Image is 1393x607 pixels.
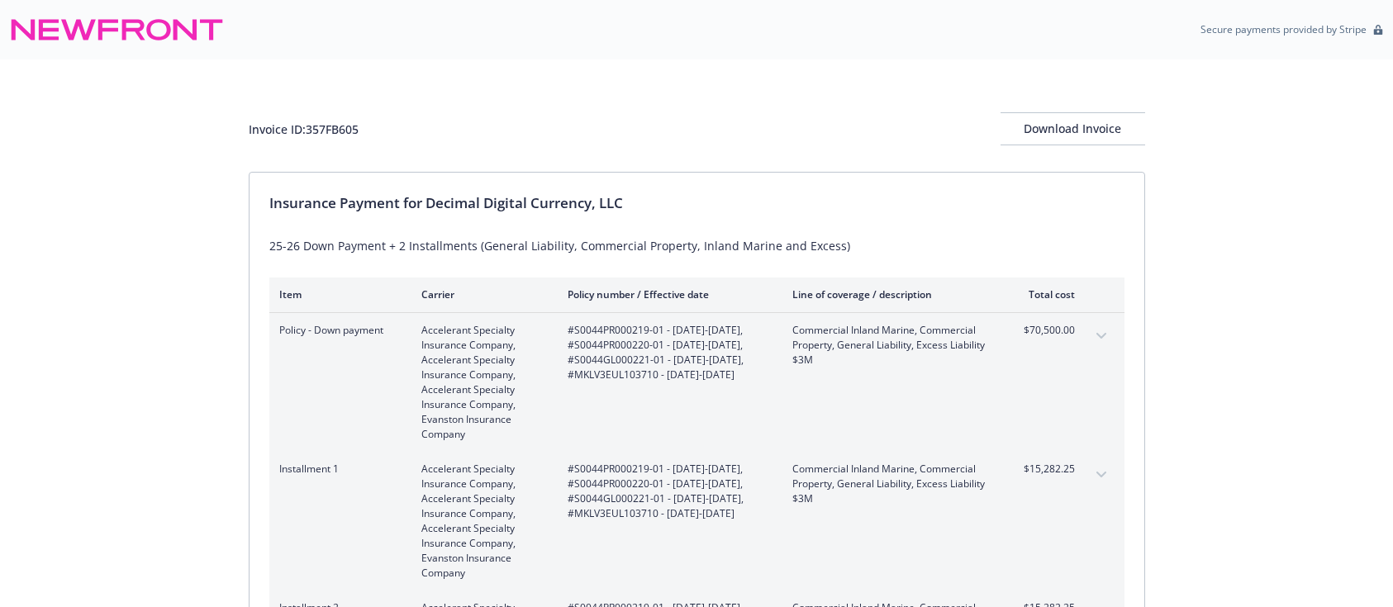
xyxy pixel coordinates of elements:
span: #S0044PR000219-01 - [DATE]-[DATE], #S0044PR000220-01 - [DATE]-[DATE], #S0044GL000221-01 - [DATE]-... [568,323,766,382]
span: Policy - Down payment [279,323,395,338]
div: 25-26 Down Payment + 2 Installments (General Liability, Commercial Property, Inland Marine and Ex... [269,237,1124,254]
span: $70,500.00 [1013,323,1075,338]
div: Carrier [421,287,541,301]
span: Accelerant Specialty Insurance Company, Accelerant Specialty Insurance Company, Accelerant Specia... [421,323,541,442]
div: Total cost [1013,287,1075,301]
div: Policy number / Effective date [568,287,766,301]
p: Secure payments provided by Stripe [1200,22,1367,36]
div: Policy - Down paymentAccelerant Specialty Insurance Company, Accelerant Specialty Insurance Compa... [269,313,1124,452]
span: #S0044PR000219-01 - [DATE]-[DATE], #S0044PR000220-01 - [DATE]-[DATE], #S0044GL000221-01 - [DATE]-... [568,462,766,521]
div: Line of coverage / description [792,287,987,301]
span: Commercial Inland Marine, Commercial Property, General Liability, Excess Liability $3M [792,323,987,368]
span: Commercial Inland Marine, Commercial Property, General Liability, Excess Liability $3M [792,462,987,506]
button: expand content [1088,462,1115,488]
span: Accelerant Specialty Insurance Company, Accelerant Specialty Insurance Company, Accelerant Specia... [421,462,541,581]
div: Invoice ID: 357FB605 [249,121,359,138]
div: Download Invoice [1001,113,1145,145]
div: Item [279,287,395,301]
button: Download Invoice [1001,112,1145,145]
span: Installment 1 [279,462,395,477]
div: Installment 1Accelerant Specialty Insurance Company, Accelerant Specialty Insurance Company, Acce... [269,452,1124,590]
div: Insurance Payment for Decimal Digital Currency, LLC [269,192,1124,214]
span: $15,282.25 [1013,462,1075,477]
button: expand content [1088,323,1115,349]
